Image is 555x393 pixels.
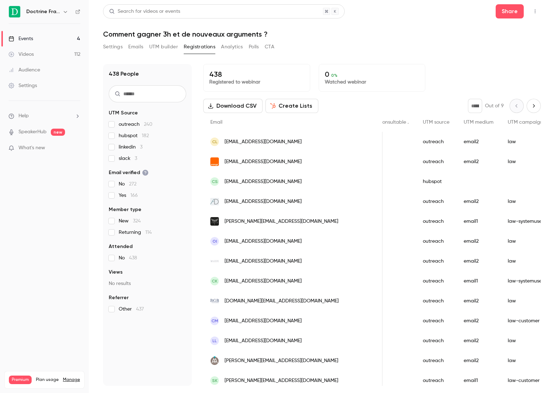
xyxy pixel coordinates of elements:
[129,182,136,187] span: 272
[501,211,551,231] div: law-systemuser
[109,206,141,213] span: Member type
[501,251,551,271] div: law
[109,8,180,15] div: Search for videos or events
[225,357,338,365] span: [PERSON_NAME][EMAIL_ADDRESS][DOMAIN_NAME]
[128,41,143,53] button: Emails
[225,158,302,166] span: [EMAIL_ADDRESS][DOMAIN_NAME]
[501,351,551,371] div: law
[140,145,142,150] span: 3
[265,99,318,113] button: Create Lists
[72,145,80,151] iframe: Noticeable Trigger
[119,181,136,188] span: No
[145,230,152,235] span: 114
[457,192,501,211] div: email2
[225,198,302,205] span: [EMAIL_ADDRESS][DOMAIN_NAME]
[225,178,302,185] span: [EMAIL_ADDRESS][DOMAIN_NAME]
[109,169,149,176] span: Email verified
[464,120,494,125] span: UTM medium
[325,79,420,86] p: Watched webinar
[416,271,457,291] div: outreach
[149,41,178,53] button: UTM builder
[416,371,457,391] div: outreach
[209,79,304,86] p: Registered to webinar
[457,132,501,152] div: email2
[212,139,217,145] span: CL
[485,102,504,109] p: Out of 9
[109,294,129,301] span: Referrer
[9,376,32,384] span: Premium
[51,129,65,136] span: new
[416,291,457,311] div: outreach
[119,144,142,151] span: linkedin
[119,155,137,162] span: slack
[119,217,141,225] span: New
[210,297,219,305] img: bgb-associes.com
[416,172,457,192] div: hubspot
[457,211,501,231] div: email1
[129,255,137,260] span: 438
[416,351,457,371] div: outreach
[109,280,186,287] p: No results
[416,331,457,351] div: outreach
[225,238,302,245] span: [EMAIL_ADDRESS][DOMAIN_NAME]
[325,70,420,79] p: 0
[501,331,551,351] div: law
[136,307,144,312] span: 437
[225,278,302,285] span: [EMAIL_ADDRESS][DOMAIN_NAME]
[63,377,80,383] a: Manage
[457,152,501,172] div: email2
[119,254,137,262] span: No
[501,152,551,172] div: law
[423,120,449,125] span: UTM source
[212,178,218,185] span: CS
[249,41,259,53] button: Polls
[9,82,37,89] div: Settings
[133,219,141,224] span: 324
[225,138,302,146] span: [EMAIL_ADDRESS][DOMAIN_NAME]
[416,192,457,211] div: outreach
[9,112,80,120] li: help-dropdown-opener
[210,198,219,205] img: adveo-avocats.com
[416,152,457,172] div: outreach
[119,132,149,139] span: hubspot
[142,133,149,138] span: 182
[18,128,47,136] a: SpeakerHub
[416,251,457,271] div: outreach
[501,291,551,311] div: law
[496,4,524,18] button: Share
[457,311,501,331] div: email2
[416,132,457,152] div: outreach
[9,66,40,74] div: Audience
[109,70,139,78] h1: 438 People
[209,70,304,79] p: 438
[212,238,217,244] span: OI
[212,278,217,284] span: CK
[9,6,20,17] img: Doctrine France
[211,318,218,324] span: CM
[265,41,274,53] button: CTA
[457,251,501,271] div: email2
[416,311,457,331] div: outreach
[508,120,543,125] span: UTM campaign
[210,257,219,265] img: victoire-avocats.eu
[210,157,219,166] img: orange.fr
[109,269,123,276] span: Views
[210,120,222,125] span: Email
[457,271,501,291] div: email1
[501,271,551,291] div: law-systemuser
[130,193,138,198] span: 166
[225,297,339,305] span: [DOMAIN_NAME][EMAIL_ADDRESS][DOMAIN_NAME]
[457,351,501,371] div: email2
[210,356,219,365] img: agn-avocats.fr
[416,211,457,231] div: outreach
[212,377,217,384] span: SK
[225,258,302,265] span: [EMAIL_ADDRESS][DOMAIN_NAME]
[109,243,133,250] span: Attended
[457,291,501,311] div: email2
[457,231,501,251] div: email2
[225,218,338,225] span: [PERSON_NAME][EMAIL_ADDRESS][DOMAIN_NAME]
[225,377,338,384] span: [PERSON_NAME][EMAIL_ADDRESS][DOMAIN_NAME]
[119,306,144,313] span: Other
[212,338,217,344] span: ll
[18,112,29,120] span: Help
